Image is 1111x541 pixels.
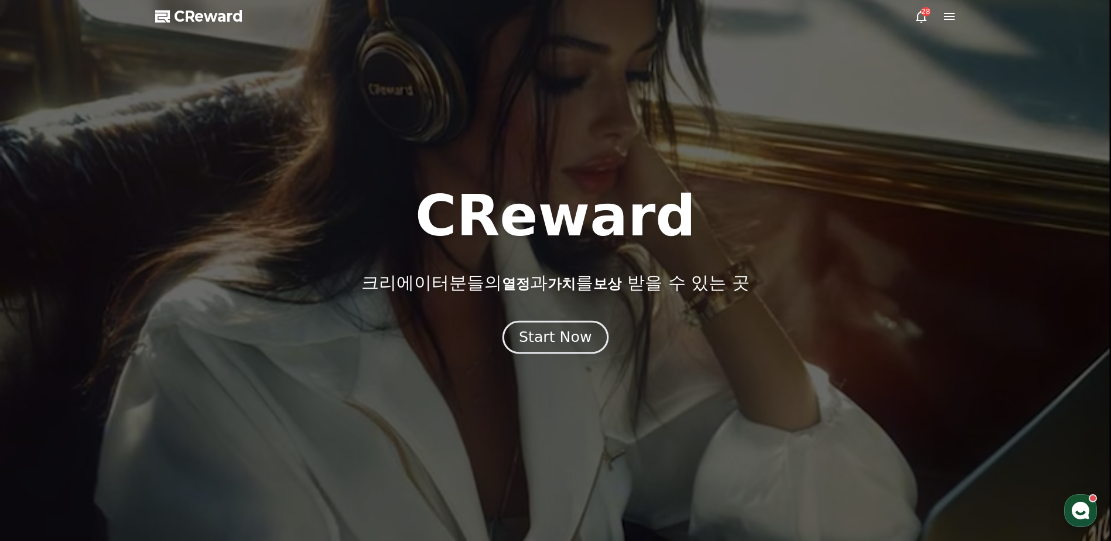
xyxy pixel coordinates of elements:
span: 홈 [37,389,44,398]
h1: CReward [415,188,696,244]
div: 28 [921,7,931,16]
a: CReward [155,7,243,26]
p: 크리에이터분들의 과 를 받을 수 있는 곳 [361,272,749,293]
div: Start Now [519,327,592,347]
span: 보상 [593,276,621,292]
a: 홈 [4,371,77,400]
a: 설정 [151,371,225,400]
span: 대화 [107,389,121,399]
a: 대화 [77,371,151,400]
a: 28 [914,9,928,23]
span: CReward [174,7,243,26]
span: 열정 [502,276,530,292]
span: 가치 [548,276,576,292]
button: Start Now [502,321,609,354]
a: Start Now [505,333,606,344]
span: 설정 [181,389,195,398]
